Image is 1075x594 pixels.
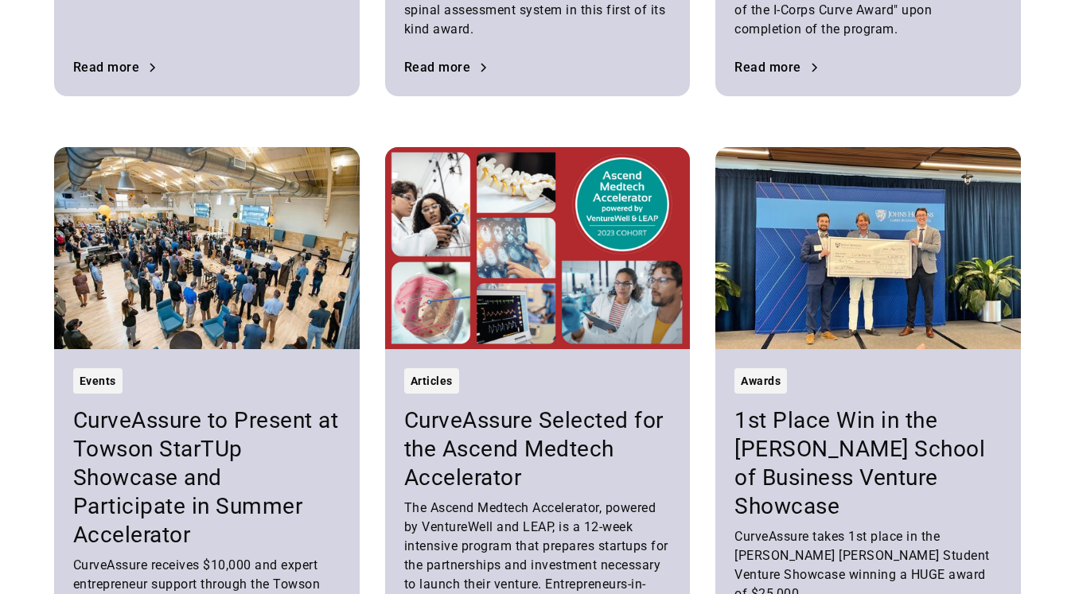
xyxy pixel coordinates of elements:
[741,371,781,390] div: Awards
[73,406,341,549] h3: CurveAssure to Present at Towson StarTUp Showcase and Participate in Summer Accelerator
[734,406,1002,521] h3: 1st Place Win in the [PERSON_NAME] School of Business Venture Showcase
[80,371,116,390] div: Events
[73,61,140,74] div: Read more
[411,371,453,390] div: Articles
[734,61,801,74] div: Read more
[404,61,471,74] div: Read more
[404,406,672,492] h3: CurveAssure Selected for the Ascend Medtech Accelerator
